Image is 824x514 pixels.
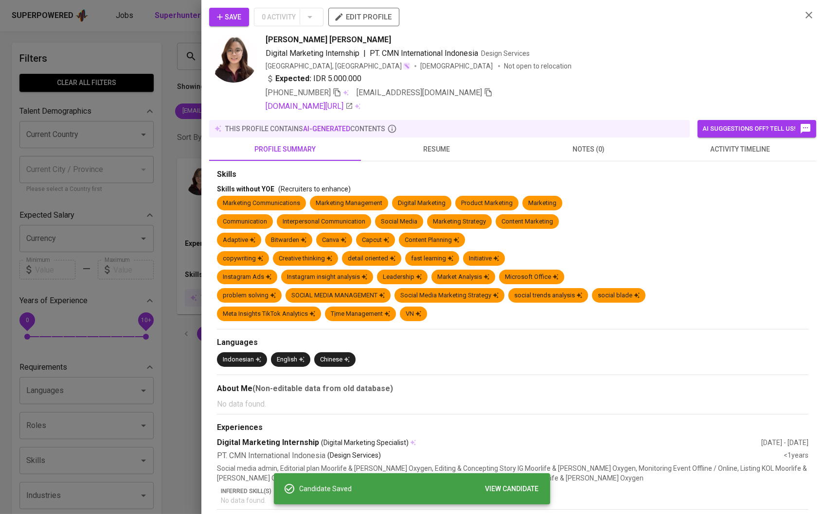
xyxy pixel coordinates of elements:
[217,437,761,448] div: Digital Marketing Internship
[383,273,422,282] div: Leadership
[519,143,659,155] span: notes (0)
[514,291,582,300] div: social trends analysis
[223,199,300,208] div: Marketing Communications
[504,61,572,71] p: Not open to relocation
[266,34,391,46] span: [PERSON_NAME] [PERSON_NAME]
[277,355,305,364] div: English
[461,199,513,208] div: Product Marketing
[398,199,446,208] div: Digital Marketing
[502,217,553,226] div: Content Marketing
[316,199,382,208] div: Marketing Management
[266,49,359,58] span: Digital Marketing Internship
[420,61,494,71] span: [DEMOGRAPHIC_DATA]
[223,309,315,319] div: Meta Insights TikTok Analytics
[215,143,355,155] span: profile summary
[303,125,350,133] span: AI-generated
[209,8,249,26] button: Save
[321,438,409,447] span: (Digital Marketing Specialist)
[505,273,558,282] div: Microsoft Office
[485,483,538,495] span: VIEW CANDIDATE
[406,309,421,319] div: VN
[223,217,267,226] div: Communication
[278,185,351,193] span: (Recruiters to enhance)
[266,88,331,97] span: [PHONE_NUMBER]
[481,50,530,57] span: Design Services
[271,236,306,245] div: Bitwarden
[327,450,381,462] p: (Design Services)
[433,217,486,226] div: Marketing Strategy
[217,422,808,433] div: Experiences
[437,273,489,282] div: Market Analysis
[363,48,366,59] span: |
[217,398,808,410] p: No data found.
[209,34,258,83] img: b8027e79ca2d69eb5163ce07cb8013fb.jpeg
[283,217,365,226] div: Interpersonal Communication
[336,11,392,23] span: edit profile
[223,355,261,364] div: Indonesian
[320,355,350,364] div: Chinese
[400,291,499,300] div: Social Media Marketing Strategy
[405,236,459,245] div: Content Planning
[279,254,332,263] div: Creative thinking
[217,169,808,180] div: Skills
[761,438,808,447] div: [DATE] - [DATE]
[528,199,556,208] div: Marketing
[322,236,346,245] div: Canva
[217,185,274,193] span: Skills without YOE
[217,11,241,23] span: Save
[221,487,808,496] p: Inferred Skill(s)
[275,73,311,85] b: Expected:
[221,496,808,505] p: No data found.
[411,254,453,263] div: fast learning
[299,480,542,498] div: Candidate Saved
[223,273,271,282] div: Instagram Ads
[348,254,395,263] div: detail oriented
[217,337,808,348] div: Languages
[266,73,361,85] div: IDR 5.000.000
[287,273,367,282] div: Instagram insight analysis
[328,13,399,20] a: edit profile
[331,309,390,319] div: Tịme Management
[370,49,478,58] span: PT. CMN International Indonesia
[225,124,385,134] p: this profile contains contents
[362,236,389,245] div: Capcut
[217,383,808,394] div: About Me
[670,143,810,155] span: activity timeline
[598,291,640,300] div: social blade
[217,463,808,483] p: Social media admin, Editorial plan Moorlife & [PERSON_NAME] Oxygen, Editing & Concepting Story IG...
[469,254,499,263] div: Initiative
[357,88,482,97] span: [EMAIL_ADDRESS][DOMAIN_NAME]
[381,217,417,226] div: Social Media
[266,101,353,112] a: [DOMAIN_NAME][URL]
[784,450,808,462] div: <1 years
[698,120,816,137] button: AI suggestions off? Tell us!
[252,384,393,393] b: (Non-editable data from old database)
[223,236,255,245] div: Adaptive
[266,61,411,71] div: [GEOGRAPHIC_DATA], [GEOGRAPHIC_DATA]
[223,291,276,300] div: problem solving
[291,291,385,300] div: SOCIAL MEDIA MANAGEMENT
[223,254,263,263] div: copywriting
[217,450,784,462] div: PT. CMN International Indonesia
[403,62,411,70] img: magic_wand.svg
[367,143,507,155] span: resume
[702,123,811,135] span: AI suggestions off? Tell us!
[328,8,399,26] button: edit profile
